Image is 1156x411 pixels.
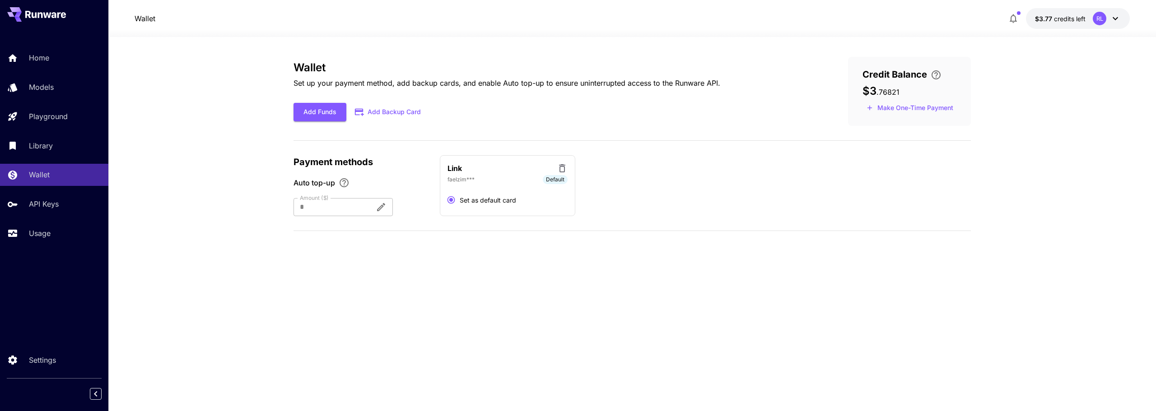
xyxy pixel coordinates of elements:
[927,69,945,80] button: Enter your card details and choose an Auto top-up amount to avoid service interruptions. We'll au...
[294,155,429,169] p: Payment methods
[29,140,53,151] p: Library
[29,355,56,365] p: Settings
[460,195,516,205] span: Set as default card
[1026,8,1130,29] button: $3.76821RL
[90,388,102,400] button: Collapse sidebar
[862,101,957,115] button: Make a one-time, non-recurring payment
[294,78,720,88] p: Set up your payment method, add backup cards, and enable Auto top-up to ensure uninterrupted acce...
[97,386,108,402] div: Collapse sidebar
[543,175,568,184] span: Default
[135,13,155,24] a: Wallet
[1035,14,1086,23] div: $3.76821
[294,61,720,74] h3: Wallet
[876,88,900,97] span: . 76821
[29,111,68,122] p: Playground
[294,103,346,121] button: Add Funds
[29,52,49,63] p: Home
[335,177,353,188] button: Enable Auto top-up to ensure uninterrupted service. We'll automatically bill the chosen amount wh...
[1054,15,1086,23] span: credits left
[29,199,59,209] p: API Keys
[300,194,329,202] label: Amount ($)
[862,68,927,81] span: Credit Balance
[29,169,50,180] p: Wallet
[135,13,155,24] nav: breadcrumb
[29,228,51,239] p: Usage
[29,82,54,92] p: Models
[346,103,430,121] button: Add Backup Card
[1093,12,1106,25] div: RL
[862,84,876,97] span: $3
[447,163,462,174] p: Link
[294,177,335,188] span: Auto top-up
[1035,15,1054,23] span: $3.77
